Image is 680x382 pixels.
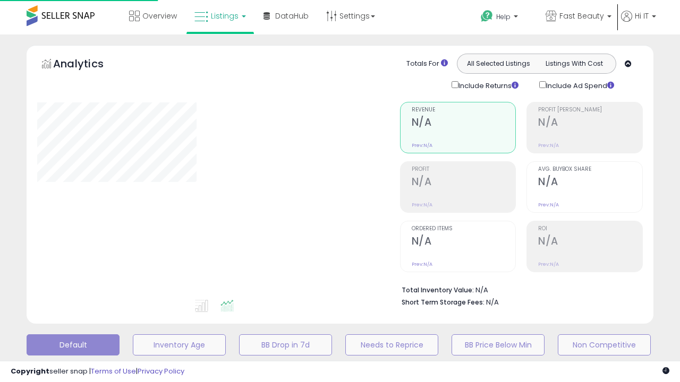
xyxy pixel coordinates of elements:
div: Include Ad Spend [531,79,631,91]
button: Needs to Reprice [345,334,438,355]
small: Prev: N/A [538,202,559,208]
span: Avg. Buybox Share [538,167,642,172]
small: Prev: N/A [538,142,559,149]
h2: N/A [538,116,642,131]
button: BB Drop in 7d [239,334,332,355]
span: Hi IT [635,11,649,21]
li: N/A [402,283,635,296]
strong: Copyright [11,366,49,376]
a: Hi IT [621,11,656,34]
span: ROI [538,226,642,232]
span: Overview [142,11,177,21]
b: Short Term Storage Fees: [402,298,484,307]
span: Listings [211,11,239,21]
h2: N/A [412,235,516,249]
div: Totals For [406,59,448,69]
button: All Selected Listings [460,57,537,71]
h2: N/A [538,176,642,190]
span: Revenue [412,107,516,113]
span: Help [496,12,511,21]
small: Prev: N/A [412,142,432,149]
span: Fast Beauty [559,11,604,21]
span: N/A [486,297,499,307]
a: Help [472,2,536,34]
div: Include Returns [444,79,531,91]
h5: Analytics [53,56,124,74]
span: Profit [PERSON_NAME] [538,107,642,113]
button: Non Competitive [558,334,651,355]
h2: N/A [412,176,516,190]
button: Default [27,334,120,355]
i: Get Help [480,10,494,23]
h2: N/A [538,235,642,249]
a: Terms of Use [91,366,136,376]
span: Profit [412,167,516,172]
a: Privacy Policy [138,366,184,376]
small: Prev: N/A [412,261,432,267]
div: seller snap | | [11,367,184,377]
small: Prev: N/A [412,202,432,208]
small: Prev: N/A [538,261,559,267]
span: DataHub [275,11,309,21]
button: Inventory Age [133,334,226,355]
button: BB Price Below Min [452,334,545,355]
b: Total Inventory Value: [402,285,474,294]
button: Listings With Cost [536,57,613,71]
span: Ordered Items [412,226,516,232]
h2: N/A [412,116,516,131]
